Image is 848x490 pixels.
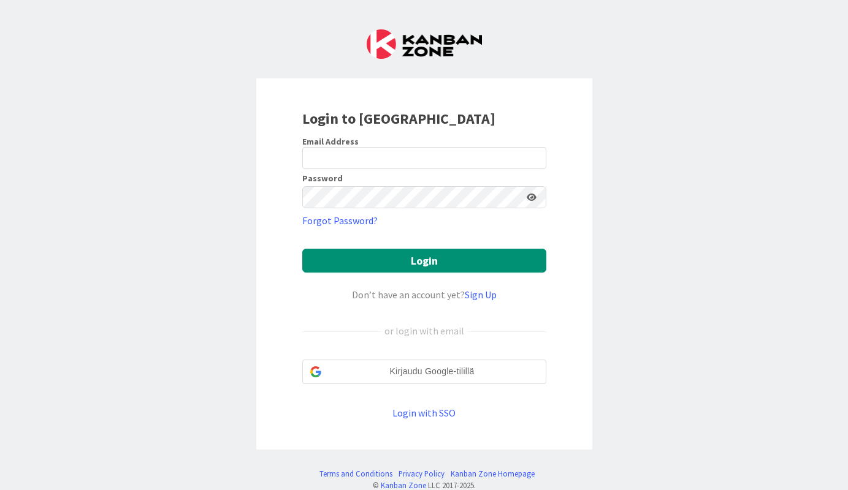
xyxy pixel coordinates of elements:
[326,365,538,378] span: Kirjaudu Google-tilillä
[302,213,378,228] a: Forgot Password?
[302,249,546,273] button: Login
[302,136,359,147] label: Email Address
[367,29,482,59] img: Kanban Zone
[302,287,546,302] div: Don’t have an account yet?
[302,109,495,128] b: Login to [GEOGRAPHIC_DATA]
[465,288,497,301] a: Sign Up
[381,480,426,490] a: Kanban Zone
[319,468,392,480] a: Terms and Conditions
[451,468,535,480] a: Kanban Zone Homepage
[399,468,445,480] a: Privacy Policy
[302,360,546,384] div: Kirjaudu Google-tilillä
[302,174,343,183] label: Password
[392,407,456,419] a: Login with SSO
[381,323,467,338] div: or login with email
